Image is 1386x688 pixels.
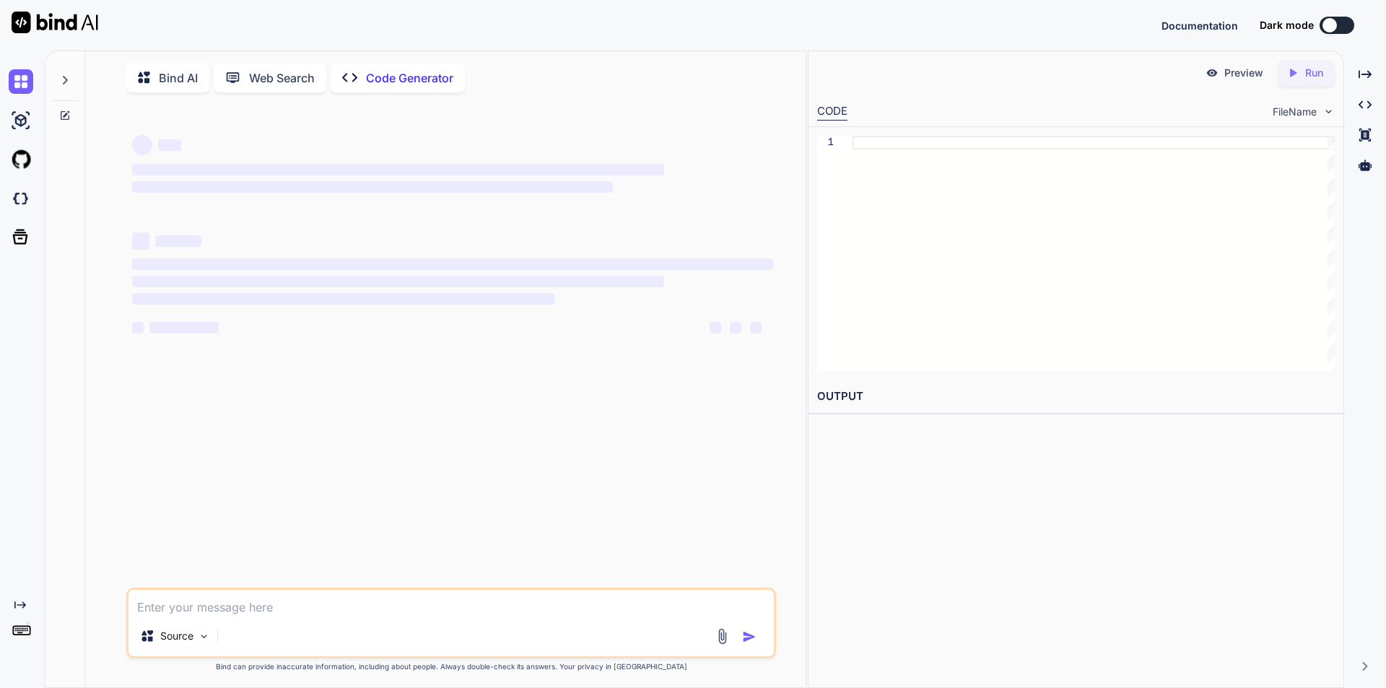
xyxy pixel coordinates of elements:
[742,630,757,644] img: icon
[750,322,762,334] span: ‌
[9,147,33,172] img: githubLight
[9,186,33,211] img: darkCloudIdeIcon
[1260,18,1314,32] span: Dark mode
[12,12,98,33] img: Bind AI
[160,629,193,643] p: Source
[817,136,834,149] div: 1
[132,276,664,287] span: ‌
[9,69,33,94] img: chat
[808,380,1343,414] h2: OUTPUT
[132,232,149,250] span: ‌
[132,293,555,305] span: ‌
[126,661,776,672] p: Bind can provide inaccurate information, including about people. Always double-check its answers....
[1161,18,1238,33] button: Documentation
[366,69,453,87] p: Code Generator
[132,322,144,334] span: ‌
[249,69,315,87] p: Web Search
[155,235,201,247] span: ‌
[1206,66,1219,79] img: preview
[132,181,613,193] span: ‌
[710,322,721,334] span: ‌
[132,135,152,155] span: ‌
[1224,66,1263,80] p: Preview
[817,103,847,121] div: CODE
[1161,19,1238,32] span: Documentation
[714,628,731,645] img: attachment
[198,630,210,643] img: Pick Models
[9,108,33,133] img: ai-studio
[730,322,741,334] span: ‌
[158,139,181,151] span: ‌
[159,69,198,87] p: Bind AI
[1305,66,1323,80] p: Run
[1322,105,1335,118] img: chevron down
[149,322,219,334] span: ‌
[132,258,773,270] span: ‌
[1273,105,1317,119] span: FileName
[132,164,664,175] span: ‌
